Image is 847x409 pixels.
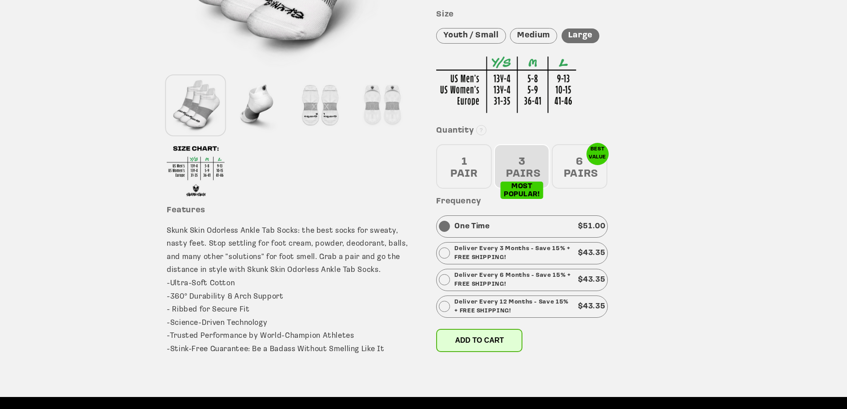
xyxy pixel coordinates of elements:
div: Large [562,28,599,43]
span: Add to cart [455,336,504,344]
p: $ [578,247,606,260]
p: Deliver Every 6 Months - Save 15% + FREE SHIPPING! [454,271,573,289]
span: 43.35 [583,276,605,283]
h3: Size [436,10,680,20]
div: 6 PAIRS [552,144,607,189]
h3: Frequency [436,197,680,207]
p: One Time [454,220,490,233]
img: Sizing Chart [436,57,576,113]
p: $ [578,273,606,287]
button: Add to cart [436,329,522,352]
div: 1 PAIR [436,144,492,189]
span: 43.35 [583,303,605,310]
p: $ [578,220,606,233]
p: Deliver Every 12 Months - Save 15% + FREE SHIPPING! [454,298,573,316]
p: Deliver Every 3 Months - Save 15% + FREE SHIPPING! [454,244,573,262]
h3: Quantity [436,126,680,136]
div: 3 PAIRS [494,144,550,189]
h3: Features [167,206,411,216]
div: Youth / Small [436,28,506,44]
p: $ [578,300,606,313]
div: Medium [510,28,557,44]
p: Skunk Skin Odorless Ankle Tab Socks: the best socks for sweaty, nasty feet. Stop settling for foo... [167,224,411,369]
span: 43.35 [583,249,605,257]
span: 51.00 [583,223,605,230]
